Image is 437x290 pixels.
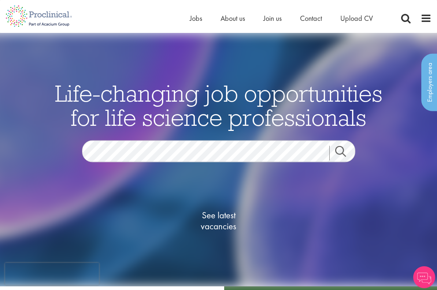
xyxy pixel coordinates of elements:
a: Job search submit button [329,146,361,161]
span: Life-changing job opportunities for life science professionals [55,79,382,132]
iframe: reCAPTCHA [5,263,99,285]
a: Contact [300,14,322,23]
a: About us [221,14,245,23]
a: Jobs [190,14,202,23]
a: Join us [263,14,282,23]
a: See latestvacancies [182,181,255,261]
span: See latest vacancies [182,210,255,232]
a: Upload CV [340,14,373,23]
img: Chatbot [413,266,435,288]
